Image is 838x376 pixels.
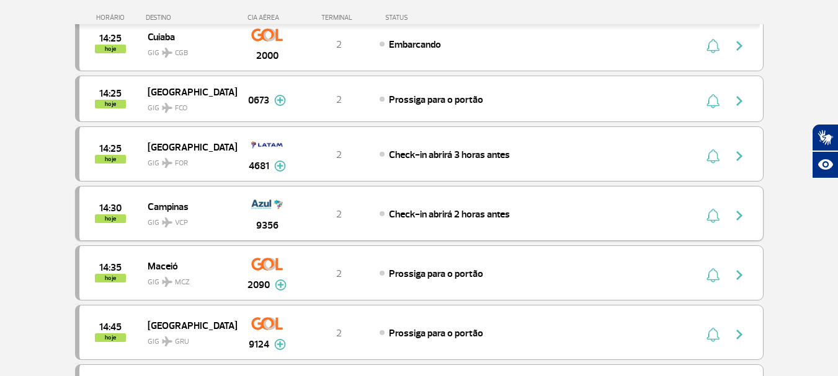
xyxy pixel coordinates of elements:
span: GIG [148,96,227,114]
button: Abrir recursos assistivos. [812,151,838,178]
div: STATUS [379,14,480,22]
span: hoje [95,100,126,108]
div: DESTINO [146,14,236,22]
img: destiny_airplane.svg [162,48,172,58]
img: seta-direita-painel-voo.svg [732,149,747,164]
span: 2025-09-30 14:30:00 [99,204,122,212]
img: seta-direita-painel-voo.svg [732,38,747,53]
span: 2 [336,38,342,51]
button: Abrir tradutor de língua de sinais. [812,124,838,151]
span: Prossiga para o portão [389,327,483,339]
span: 0673 [248,93,269,108]
span: GIG [148,330,227,348]
span: [GEOGRAPHIC_DATA] [148,139,227,155]
img: sino-painel-voo.svg [707,38,720,53]
span: VCP [175,217,188,229]
span: 2000 [256,48,279,63]
img: sino-painel-voo.svg [707,327,720,342]
span: 2025-09-30 14:25:00 [99,34,122,43]
span: Embarcando [389,38,441,51]
div: HORÁRIO [79,14,146,22]
span: Check-in abrirá 2 horas antes [389,208,510,221]
span: 2025-09-30 14:25:00 [99,89,122,98]
span: 2 [336,268,342,280]
span: 2 [336,208,342,221]
span: 9356 [256,218,279,233]
span: GIG [148,270,227,288]
span: FCO [175,103,187,114]
div: TERMINAL [298,14,379,22]
span: [GEOGRAPHIC_DATA] [148,317,227,333]
span: GIG [148,151,227,169]
img: seta-direita-painel-voo.svg [732,208,747,223]
span: hoje [95,214,126,223]
img: destiny_airplane.svg [162,158,172,168]
span: Maceió [148,258,227,274]
span: Check-in abrirá 3 horas antes [389,149,510,161]
img: destiny_airplane.svg [162,277,172,287]
img: seta-direita-painel-voo.svg [732,327,747,342]
img: destiny_airplane.svg [162,336,172,346]
img: destiny_airplane.svg [162,103,172,113]
img: destiny_airplane.svg [162,217,172,227]
span: 2 [336,94,342,106]
img: sino-painel-voo.svg [707,149,720,164]
img: mais-info-painel-voo.svg [275,279,287,291]
span: Cuiaba [148,28,227,45]
span: Campinas [148,198,227,214]
span: hoje [95,333,126,342]
span: 2025-09-30 14:25:00 [99,144,122,153]
img: mais-info-painel-voo.svg [274,339,286,350]
span: MCZ [175,277,190,288]
img: sino-painel-voo.svg [707,94,720,108]
span: hoje [95,45,126,53]
div: CIA AÉREA [236,14,298,22]
span: 2090 [247,278,270,292]
img: mais-info-painel-voo.svg [274,95,286,106]
img: seta-direita-painel-voo.svg [732,94,747,108]
span: hoje [95,155,126,164]
img: sino-painel-voo.svg [707,208,720,223]
span: hoje [95,274,126,282]
img: mais-info-painel-voo.svg [274,160,286,172]
span: FOR [175,158,188,169]
span: 2025-09-30 14:45:00 [99,323,122,331]
span: 9124 [249,337,269,352]
span: 2 [336,149,342,161]
span: 2025-09-30 14:35:00 [99,263,122,272]
div: Plugin de acessibilidade da Hand Talk. [812,124,838,178]
span: GRU [175,336,189,348]
img: seta-direita-painel-voo.svg [732,268,747,282]
span: GIG [148,211,227,229]
span: 2 [336,327,342,339]
span: GIG [148,41,227,59]
span: 4681 [249,159,269,173]
span: Prossiga para o portão [389,94,483,106]
img: sino-painel-voo.svg [707,268,720,282]
span: CGB [175,48,188,59]
span: Prossiga para o portão [389,268,483,280]
span: [GEOGRAPHIC_DATA] [148,84,227,100]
